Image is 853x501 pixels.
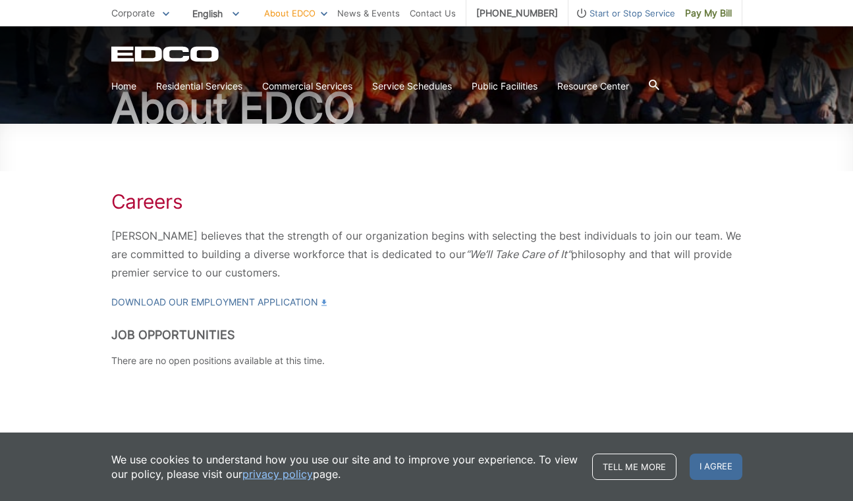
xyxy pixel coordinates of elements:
h1: Careers [111,190,742,213]
p: There are no open positions available at this time. [111,354,742,368]
a: Home [111,79,136,93]
a: Resource Center [557,79,629,93]
a: privacy policy [242,467,313,481]
a: EDCD logo. Return to the homepage. [111,46,221,62]
span: I agree [690,454,742,480]
a: Tell me more [592,454,676,480]
span: Pay My Bill [685,6,732,20]
a: Commercial Services [262,79,352,93]
span: English [182,3,249,24]
a: Service Schedules [372,79,452,93]
em: “We’ll Take Care of It” [466,248,571,261]
a: Residential Services [156,79,242,93]
p: We use cookies to understand how you use our site and to improve your experience. To view our pol... [111,452,579,481]
a: About EDCO [264,6,327,20]
a: Contact Us [410,6,456,20]
p: [PERSON_NAME] believes that the strength of our organization begins with selecting the best indiv... [111,226,742,282]
a: Public Facilities [472,79,537,93]
h2: About EDCO [111,87,742,129]
h2: Job Opportunities [111,328,742,342]
span: Corporate [111,7,155,18]
a: Download our Employment Application [111,295,327,309]
a: News & Events [337,6,400,20]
